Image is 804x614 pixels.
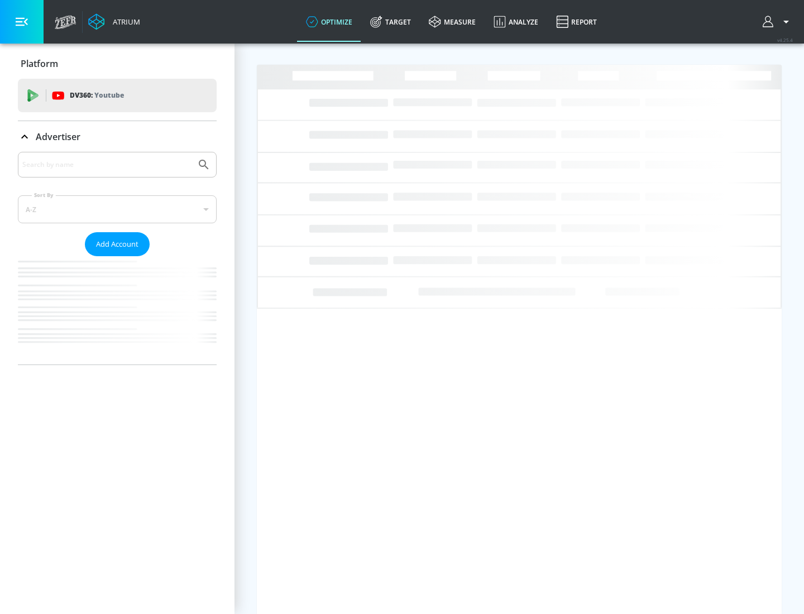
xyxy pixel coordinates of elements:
a: Atrium [88,13,140,30]
input: Search by name [22,157,192,172]
a: measure [420,2,485,42]
button: Add Account [85,232,150,256]
a: Target [361,2,420,42]
nav: list of Advertiser [18,256,217,364]
p: Youtube [94,89,124,101]
div: Advertiser [18,121,217,152]
label: Sort By [32,191,56,199]
div: A-Z [18,195,217,223]
div: DV360: Youtube [18,79,217,112]
div: Platform [18,48,217,79]
p: Advertiser [36,131,80,143]
a: Report [547,2,606,42]
span: Add Account [96,238,138,251]
p: DV360: [70,89,124,102]
div: Atrium [108,17,140,27]
p: Platform [21,57,58,70]
div: Advertiser [18,152,217,364]
a: optimize [297,2,361,42]
span: v 4.25.4 [777,37,793,43]
a: Analyze [485,2,547,42]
